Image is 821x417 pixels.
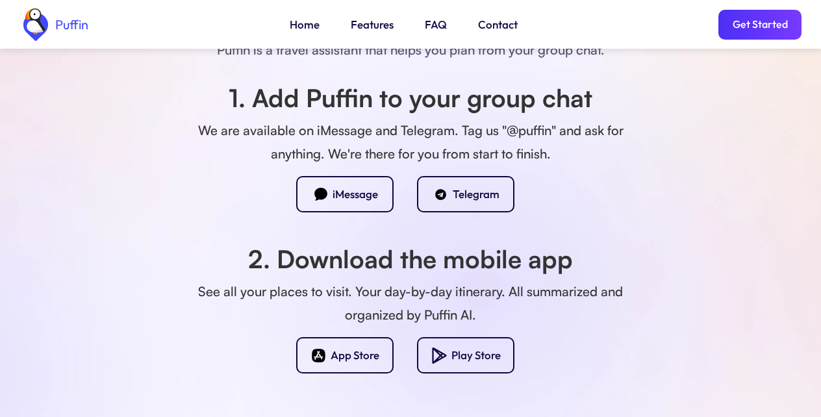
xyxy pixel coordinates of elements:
div: We are available on iMessage and Telegram. Tag us "@puffin" and ask for anything. We're there for... [183,119,638,166]
a: home [19,8,88,41]
div: Telegram [453,187,499,201]
div: iMessage [333,187,378,201]
img: Apple app-store icon. [310,347,327,364]
div: App Store [331,348,379,362]
a: Contact [478,16,518,33]
a: Google play iconPlay Store [417,337,525,373]
a: Icon of an iMessage bubble.iMessage [296,176,404,212]
img: Icon of an iMessage bubble. [312,186,329,203]
a: Features [351,16,394,33]
a: Icon of the Telegram chat app logo.Telegram [417,176,525,212]
div: Play Store [451,348,501,362]
a: Get Started [718,10,802,40]
div: Puffin is a travel assistant that helps you plan from your group chat. [19,38,802,62]
h1: 2. Download the mobile app [183,245,638,273]
div: Puffin [52,18,88,31]
img: Google play icon [431,347,448,364]
img: Icon of the Telegram chat app logo. [433,186,449,203]
a: FAQ [425,16,447,33]
a: Apple app-store icon.App Store [296,337,404,373]
a: Home [290,16,320,33]
div: See all your places to visit. Your day-by-day itinerary. All summarized and organized by Puffin AI. [183,280,638,327]
h1: 1. Add Puffin to your group chat [183,84,638,112]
